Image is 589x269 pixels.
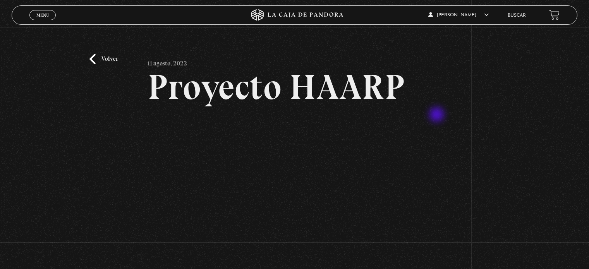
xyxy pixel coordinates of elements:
a: Volver [89,54,118,64]
a: View your shopping cart [549,10,560,20]
span: [PERSON_NAME] [428,13,489,17]
h2: Proyecto HAARP [148,69,441,105]
a: Buscar [508,13,526,18]
span: Menu [36,13,49,17]
p: 11 agosto, 2022 [148,54,187,69]
span: Cerrar [34,19,52,25]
